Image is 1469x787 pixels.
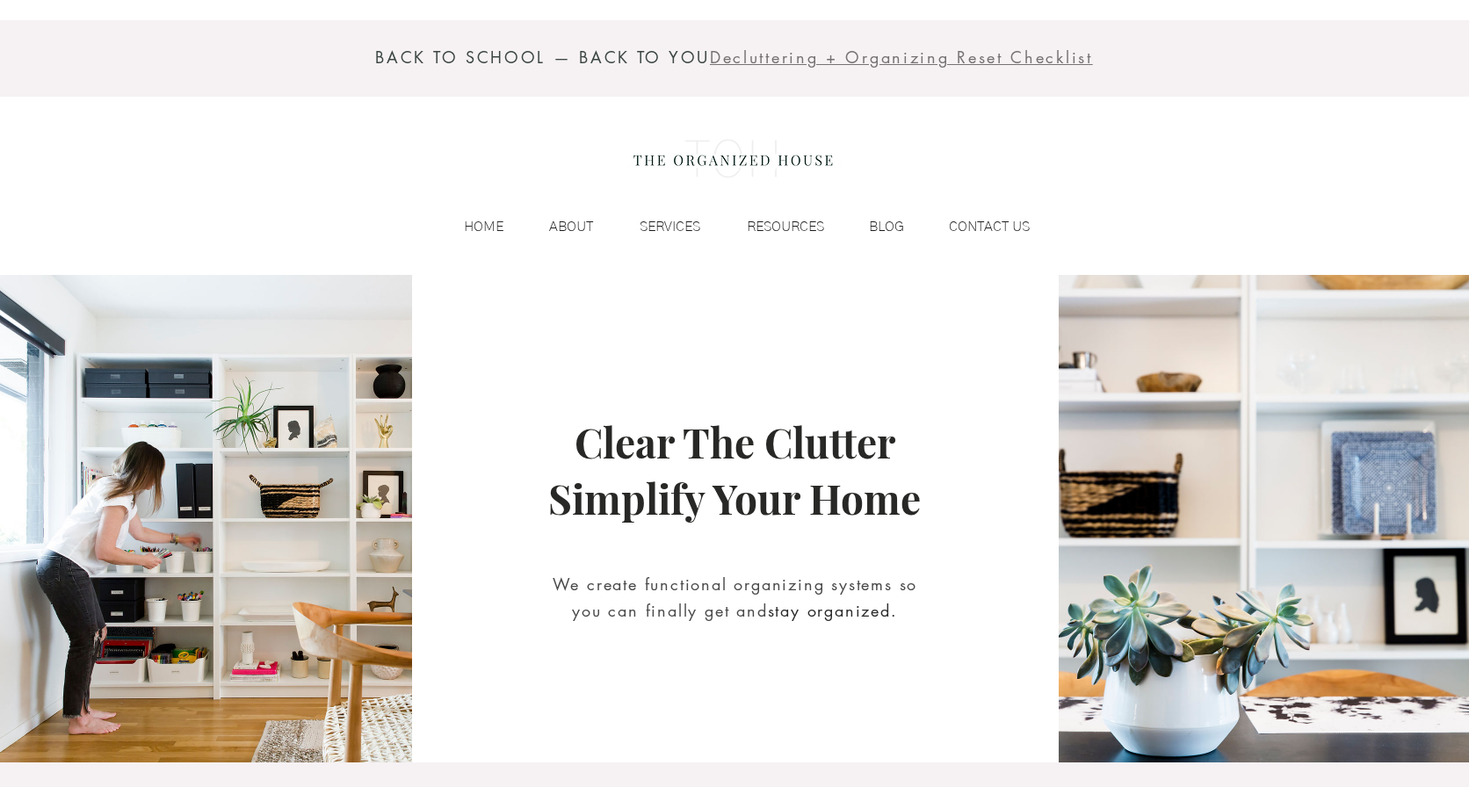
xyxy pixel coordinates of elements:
p: ABOUT [540,213,602,240]
span: . [891,600,898,621]
span: stay organized [768,600,891,621]
a: ABOUT [512,213,602,240]
span: BACK TO SCHOOL — BACK TO YOU [375,47,710,68]
p: BLOG [860,213,913,240]
span: We create functional organizing systems so you can finally get and [553,574,918,621]
a: CONTACT US [913,213,1038,240]
p: HOME [455,213,512,240]
a: BLOG [833,213,913,240]
span: Decluttering + Organizing Reset Checklist [710,47,1093,68]
a: SERVICES [602,213,709,240]
p: SERVICES [631,213,709,240]
img: the organized house [626,124,841,194]
a: RESOURCES [709,213,833,240]
span: Clear The Clutter Simplify Your Home [548,415,921,525]
p: RESOURCES [738,213,833,240]
a: Decluttering + Organizing Reset Checklist [710,51,1093,67]
a: HOME [428,213,512,240]
nav: Site [428,213,1038,240]
p: CONTACT US [940,213,1038,240]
